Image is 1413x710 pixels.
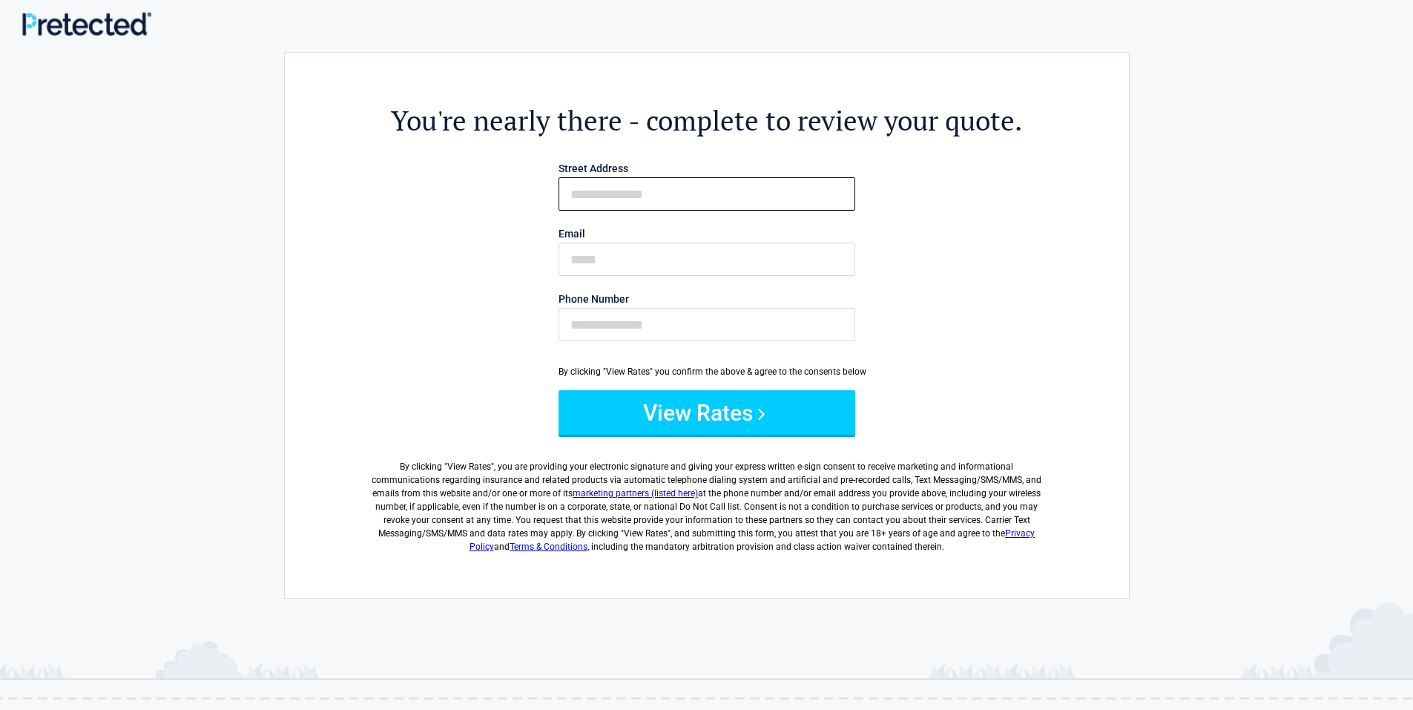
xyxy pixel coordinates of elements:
span: View Rates [447,461,491,472]
img: Main Logo [22,12,151,36]
div: By clicking "View Rates" you confirm the above & agree to the consents below [559,365,855,378]
h2: You're nearly there - complete to review your quote. [366,102,1047,139]
label: Phone Number [559,294,855,304]
a: marketing partners (listed here) [573,488,698,499]
a: Terms & Conditions [510,542,587,552]
label: By clicking " ", you are providing your electronic signature and giving your express written e-si... [366,448,1047,553]
button: View Rates [559,390,855,435]
label: Street Address [559,163,855,174]
label: Email [559,229,855,239]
